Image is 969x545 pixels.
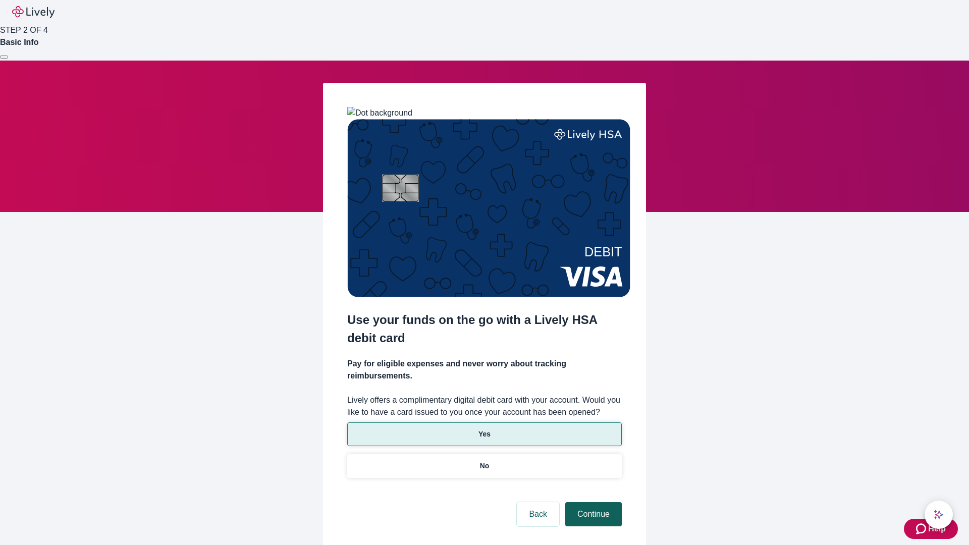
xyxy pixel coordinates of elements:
button: Yes [347,422,622,446]
label: Lively offers a complimentary digital debit card with your account. Would you like to have a card... [347,394,622,418]
svg: Lively AI Assistant [934,510,944,520]
button: Zendesk support iconHelp [904,519,958,539]
p: No [480,461,490,471]
svg: Zendesk support icon [916,523,928,535]
img: Lively [12,6,55,18]
button: Back [517,502,559,526]
img: Debit card [347,119,630,297]
span: Help [928,523,946,535]
p: Yes [478,429,491,440]
img: Dot background [347,107,412,119]
h4: Pay for eligible expenses and never worry about tracking reimbursements. [347,358,622,382]
h2: Use your funds on the go with a Lively HSA debit card [347,311,622,347]
button: No [347,454,622,478]
button: chat [925,501,953,529]
button: Continue [565,502,622,526]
